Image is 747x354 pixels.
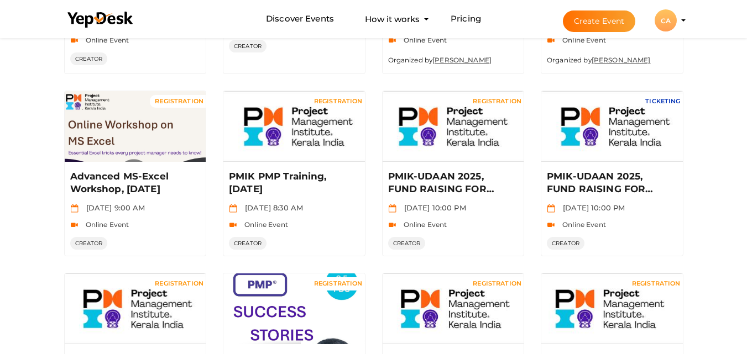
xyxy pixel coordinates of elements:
[398,36,447,44] span: Online Event
[388,170,516,197] p: PMIK-UDAAN 2025, FUND RAISING FOR EDUCATION SUPPORT TO SCHOOL STUDENTS
[239,203,303,212] span: [DATE] 8:30 AM
[229,204,237,213] img: calendar.svg
[229,170,357,197] p: PMIK PMP Training, [DATE]
[547,36,555,45] img: video-icon.svg
[229,237,267,250] span: CREATOR
[399,203,466,212] span: [DATE] 10:00 PM
[229,40,267,52] span: CREATOR
[547,221,555,229] img: video-icon.svg
[547,56,651,64] small: Organized by
[70,170,198,197] p: Advanced MS-Excel Workshop, [DATE]
[388,204,396,213] img: calendar.svg
[388,56,492,64] small: Organized by
[229,221,237,229] img: video-icon.svg
[266,9,334,29] a: Discover Events
[362,9,423,29] button: How it works
[547,237,584,250] span: CREATOR
[432,56,492,64] a: [PERSON_NAME]
[592,56,651,64] a: [PERSON_NAME]
[70,52,108,65] span: CREATOR
[239,220,288,229] span: Online Event
[70,221,79,229] img: video-icon.svg
[81,203,145,212] span: [DATE] 9:00 AM
[70,204,79,213] img: calendar.svg
[547,170,675,197] p: PMIK-UDAAN 2025, FUND RAISING FOR EDUCATION SUPPORT TO SCHOOL STUDENTS
[388,237,426,250] span: CREATOR
[557,203,625,212] span: [DATE] 10:00 PM
[547,204,555,213] img: calendar.svg
[70,237,108,250] span: CREATOR
[451,9,481,29] a: Pricing
[388,36,396,45] img: video-icon.svg
[563,10,636,32] button: Create Event
[557,220,606,229] span: Online Event
[80,220,129,229] span: Online Event
[398,220,447,229] span: Online Event
[655,9,677,31] div: CA
[655,17,677,25] profile-pic: CA
[651,9,680,32] button: CA
[388,221,396,229] img: video-icon.svg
